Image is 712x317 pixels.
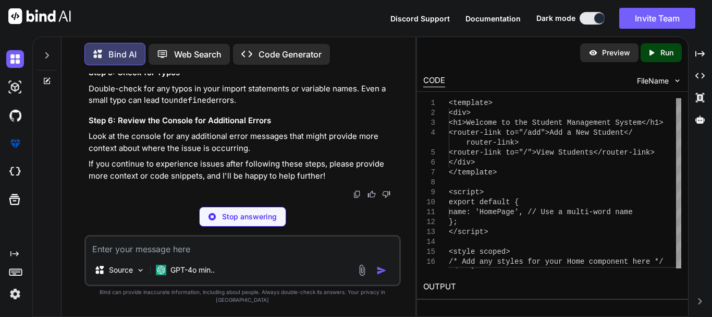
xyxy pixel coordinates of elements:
p: Preview [602,48,630,58]
img: dislike [382,190,390,198]
div: 4 [423,128,435,138]
div: 17 [423,267,435,277]
span: h1> [650,119,663,127]
p: Stop answering [222,212,277,222]
div: 12 [423,217,435,227]
span: <router-link to="/">View Students</router-link [449,148,650,157]
span: <div> [449,109,471,117]
h2: OUTPUT [417,275,688,299]
div: 9 [423,187,435,197]
p: If you continue to experience issues after following these steps, please provide more context or ... [89,158,399,182]
img: GPT-4o mini [156,265,166,275]
img: premium [6,135,24,152]
img: Bind AI [8,8,71,24]
p: Double-check for any typos in your import statements or variable names. Even a small typo can lea... [89,83,399,107]
div: CODE [423,75,445,87]
h3: Step 6: Review the Console for Additional Errors [89,115,399,127]
span: /* Add any styles for your Home component here */ [449,257,664,266]
span: Documentation [465,14,521,23]
p: Run [660,48,673,58]
button: Discord Support [390,13,450,24]
p: Source [109,265,133,275]
span: export default { [449,198,519,206]
div: 14 [423,237,435,247]
span: Discord Support [390,14,450,23]
span: <script> [449,188,484,196]
span: Dark mode [536,13,575,24]
img: copy [353,190,361,198]
p: GPT-4o min.. [170,265,215,275]
button: Invite Team [619,8,695,29]
span: name: 'HomePage', // Use a multi-word name [449,208,633,216]
div: 2 [423,108,435,118]
img: githubDark [6,107,24,124]
button: Documentation [465,13,521,24]
div: 7 [423,168,435,178]
div: 13 [423,227,435,237]
div: 11 [423,207,435,217]
p: Look at the console for any additional error messages that might provide more context about where... [89,131,399,154]
div: 15 [423,247,435,257]
span: FileName [637,76,669,86]
span: <template> [449,99,493,107]
span: }; [449,218,458,226]
span: <h1>Welcome to the Student Management System</ [449,119,650,127]
img: cloudideIcon [6,163,24,181]
span: > [650,148,654,157]
div: 5 [423,148,435,158]
img: Pick Models [136,266,145,275]
span: <style scoped> [449,248,510,256]
code: undefined [169,95,211,105]
img: attachment [356,264,368,276]
span: </style> [449,267,484,276]
img: settings [6,285,24,303]
div: 16 [423,257,435,267]
div: 10 [423,197,435,207]
img: preview [588,48,598,57]
div: 3 [423,118,435,128]
div: 1 [423,98,435,108]
span: </script> [449,228,488,236]
p: Bind can provide inaccurate information, including about people. Always double-check its answers.... [84,288,401,304]
img: like [367,190,376,198]
p: Bind AI [108,48,137,61]
img: darkChat [6,50,24,68]
img: icon [376,265,387,276]
p: Code Generator [259,48,322,61]
div: 6 [423,158,435,168]
span: router-link> [467,138,519,147]
span: </div> [449,158,475,167]
img: chevron down [673,76,682,85]
span: </template> [449,168,497,177]
div: 8 [423,178,435,187]
span: <router-link to="/add">Add a New Student</ [449,128,633,137]
p: Web Search [174,48,222,61]
img: darkAi-studio [6,78,24,96]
